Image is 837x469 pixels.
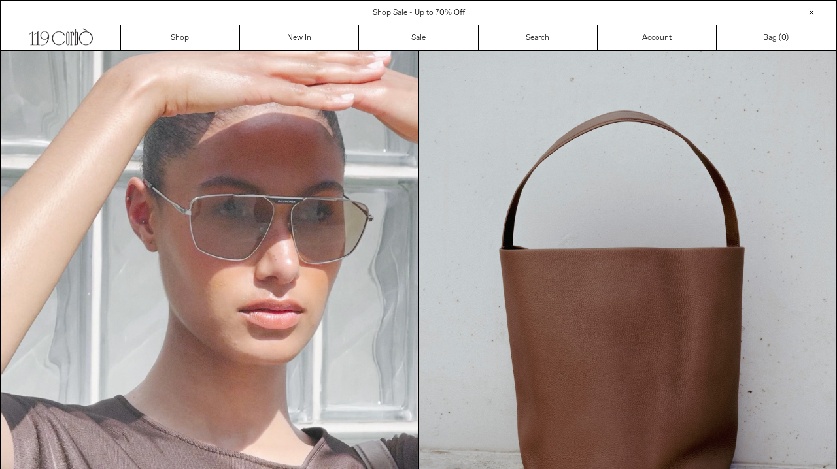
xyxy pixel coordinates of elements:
a: Account [598,25,717,50]
a: Shop [121,25,240,50]
a: Sale [359,25,478,50]
a: Bag () [717,25,836,50]
a: Shop Sale - Up to 70% Off [373,8,465,18]
a: New In [240,25,359,50]
span: 0 [781,33,786,43]
span: ) [781,32,789,44]
a: Search [479,25,598,50]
